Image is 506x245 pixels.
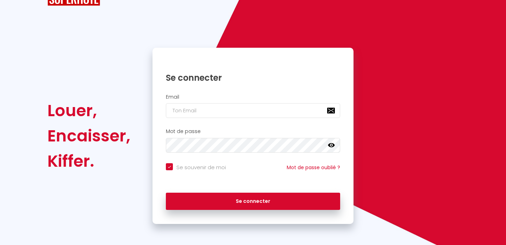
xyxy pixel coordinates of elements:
[6,3,27,24] button: Ouvrir le widget de chat LiveChat
[166,128,340,134] h2: Mot de passe
[47,123,130,148] div: Encaisser,
[166,103,340,118] input: Ton Email
[166,72,340,83] h1: Se connecter
[166,94,340,100] h2: Email
[287,164,340,171] a: Mot de passe oublié ?
[47,148,130,174] div: Kiffer.
[47,98,130,123] div: Louer,
[166,193,340,210] button: Se connecter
